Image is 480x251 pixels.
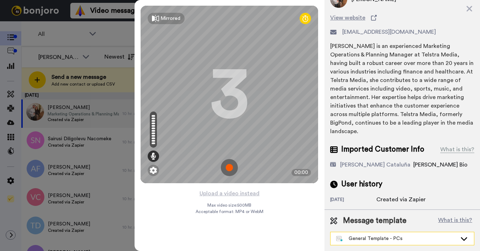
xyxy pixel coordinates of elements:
[341,144,424,155] span: Imported Customer Info
[291,169,311,176] div: 00:00
[196,209,263,214] span: Acceptable format: MP4 or WebM
[436,215,474,226] button: What is this?
[340,160,410,169] div: [PERSON_NAME] Cataluña
[210,68,249,121] div: 3
[413,162,468,168] span: [PERSON_NAME] Bio
[336,236,343,242] img: nextgen-template.svg
[336,235,457,242] div: General Template - PCs
[440,145,474,154] div: What is this?
[150,167,157,174] img: ic_gear.svg
[330,42,474,136] div: [PERSON_NAME] is an experienced Marketing Operations & Planning Manager at Telstra Media, having ...
[207,202,251,208] span: Max video size: 500 MB
[376,195,426,204] div: Created via Zapier
[343,215,407,226] span: Message template
[221,159,238,176] img: ic_record_start.svg
[330,197,376,204] div: [DATE]
[197,189,262,198] button: Upload a video instead
[341,179,382,190] span: User history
